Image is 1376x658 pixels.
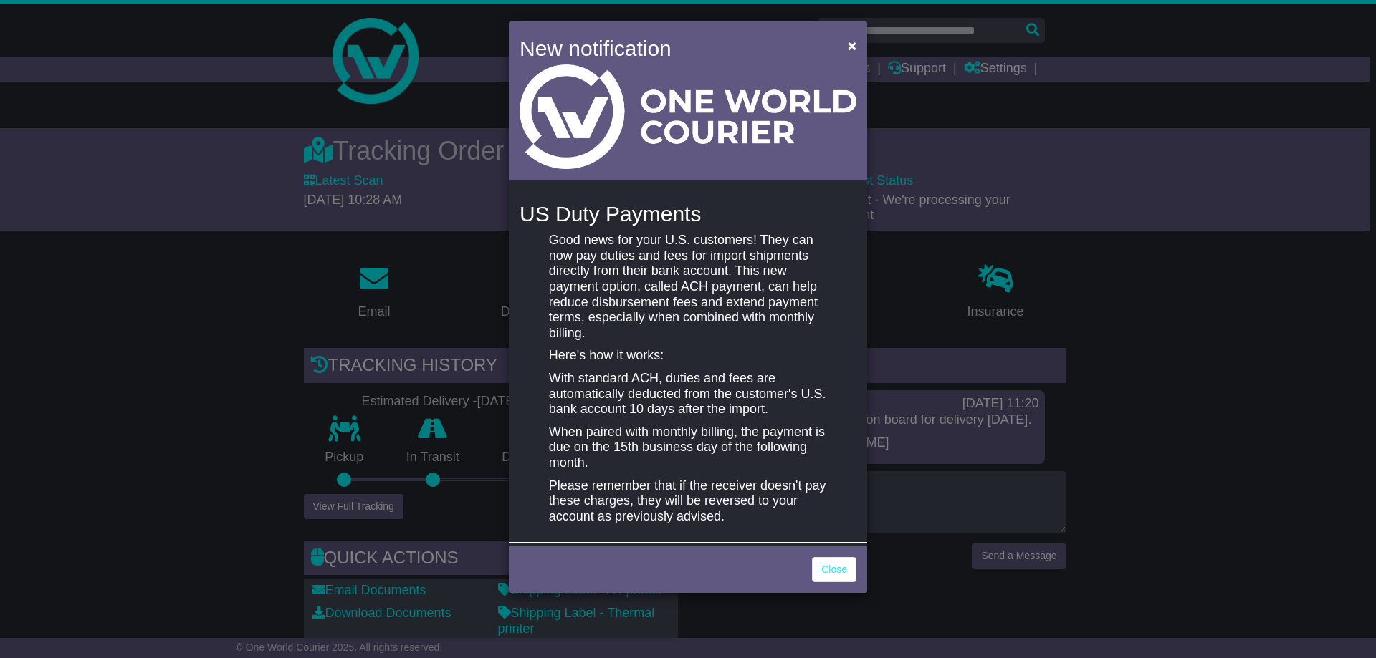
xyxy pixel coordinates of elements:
[520,202,856,226] h4: US Duty Payments
[549,233,827,341] p: Good news for your U.S. customers! They can now pay duties and fees for import shipments directly...
[520,32,827,64] h4: New notification
[549,348,827,364] p: Here's how it works:
[549,371,827,417] p: With standard ACH, duties and fees are automatically deducted from the customer's U.S. bank accou...
[848,37,856,54] span: ×
[812,557,856,582] a: Close
[549,478,827,525] p: Please remember that if the receiver doesn't pay these charges, they will be reversed to your acc...
[549,425,827,471] p: When paired with monthly billing, the payment is due on the 15th business day of the following mo...
[841,31,864,60] button: Close
[520,64,856,169] img: Light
